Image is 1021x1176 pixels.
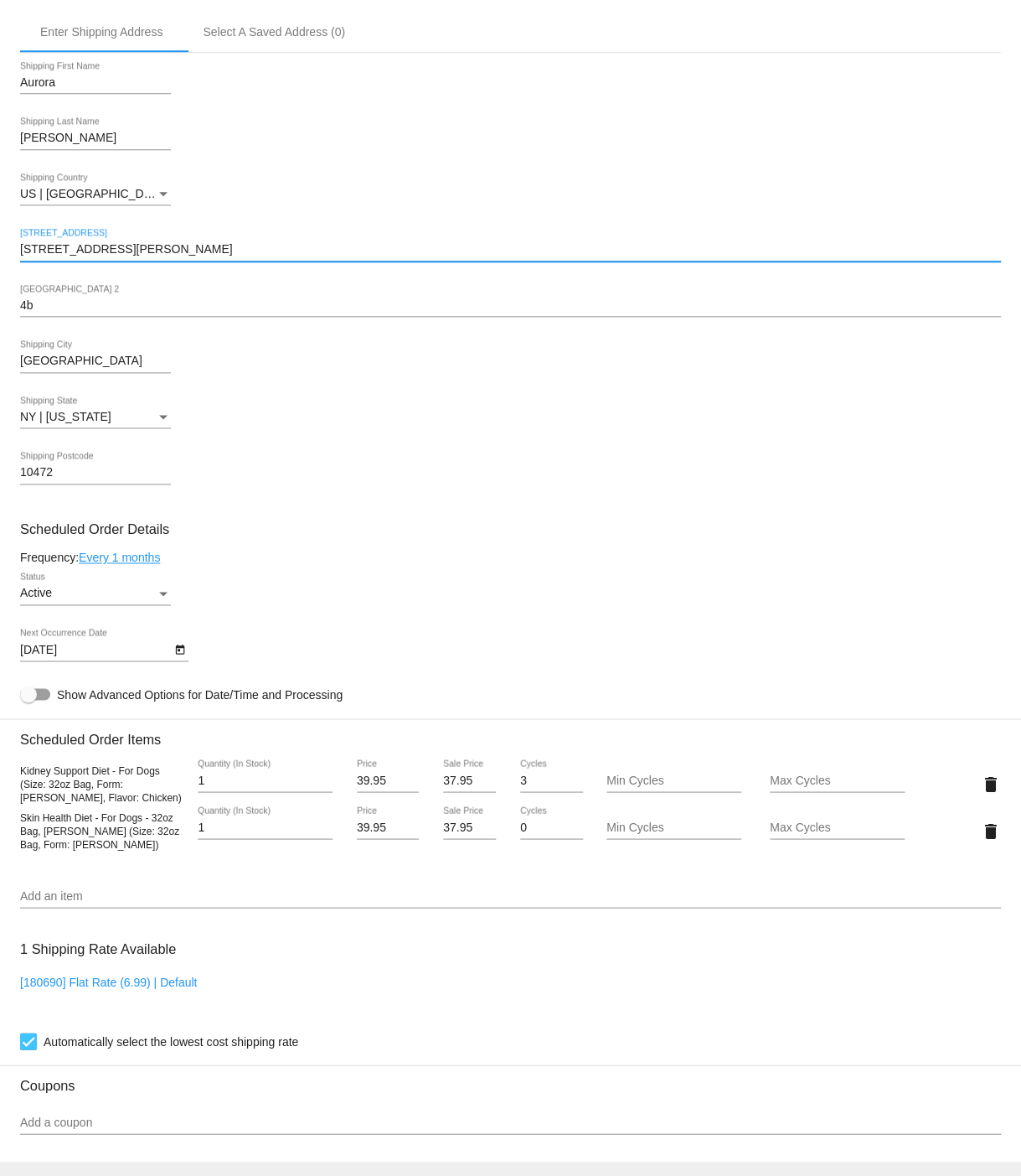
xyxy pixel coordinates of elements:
[606,821,741,834] input: Min Cycles
[20,466,171,479] input: Shipping Postcode
[981,821,1001,841] mat-icon: delete
[606,774,741,787] input: Min Cycles
[20,299,1001,313] input: Shipping Street 2
[20,889,1001,903] input: Add an item
[44,1031,298,1051] span: Automatically select the lowest cost shipping rate
[20,355,171,368] input: Shipping City
[20,764,182,803] span: Kidney Support Diet - For Dogs (Size: 32oz Bag, Form: [PERSON_NAME], Flavor: Chicken)
[198,821,333,834] input: Quantity (In Stock)
[20,187,168,200] span: US | [GEOGRAPHIC_DATA]
[57,686,343,702] span: Show Advanced Options for Date/Time and Processing
[20,243,1001,256] input: Shipping Street 1
[20,975,197,988] a: [180690] Flat Rate (6.99) | Default
[770,821,905,834] input: Max Cycles
[520,774,583,787] input: Cycles
[20,188,171,201] mat-select: Shipping Country
[20,1065,1001,1093] h3: Coupons
[20,643,171,656] input: Next Occurrence Date
[520,821,583,834] input: Cycles
[20,410,111,423] span: NY | [US_STATE]
[198,774,333,787] input: Quantity (In Stock)
[20,811,179,850] span: Skin Health Diet - For Dogs - 32oz Bag, [PERSON_NAME] (Size: 32oz Bag, Form: [PERSON_NAME])
[20,587,171,600] mat-select: Status
[20,1116,1001,1129] input: Add a coupon
[20,132,171,145] input: Shipping Last Name
[20,930,176,966] h3: 1 Shipping Rate Available
[770,774,905,787] input: Max Cycles
[20,76,171,90] input: Shipping First Name
[443,821,496,834] input: Sale Price
[20,718,1001,747] h3: Scheduled Order Items
[357,821,420,834] input: Price
[20,521,1001,537] h3: Scheduled Order Details
[20,411,171,424] mat-select: Shipping State
[981,774,1001,794] mat-icon: delete
[40,25,162,39] div: Enter Shipping Address
[20,551,1001,564] div: Frequency:
[20,586,52,599] span: Active
[203,25,345,39] div: Select A Saved Address (0)
[443,774,496,787] input: Sale Price
[357,774,420,787] input: Price
[171,640,188,657] button: Open calendar
[79,551,160,564] a: Every 1 months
